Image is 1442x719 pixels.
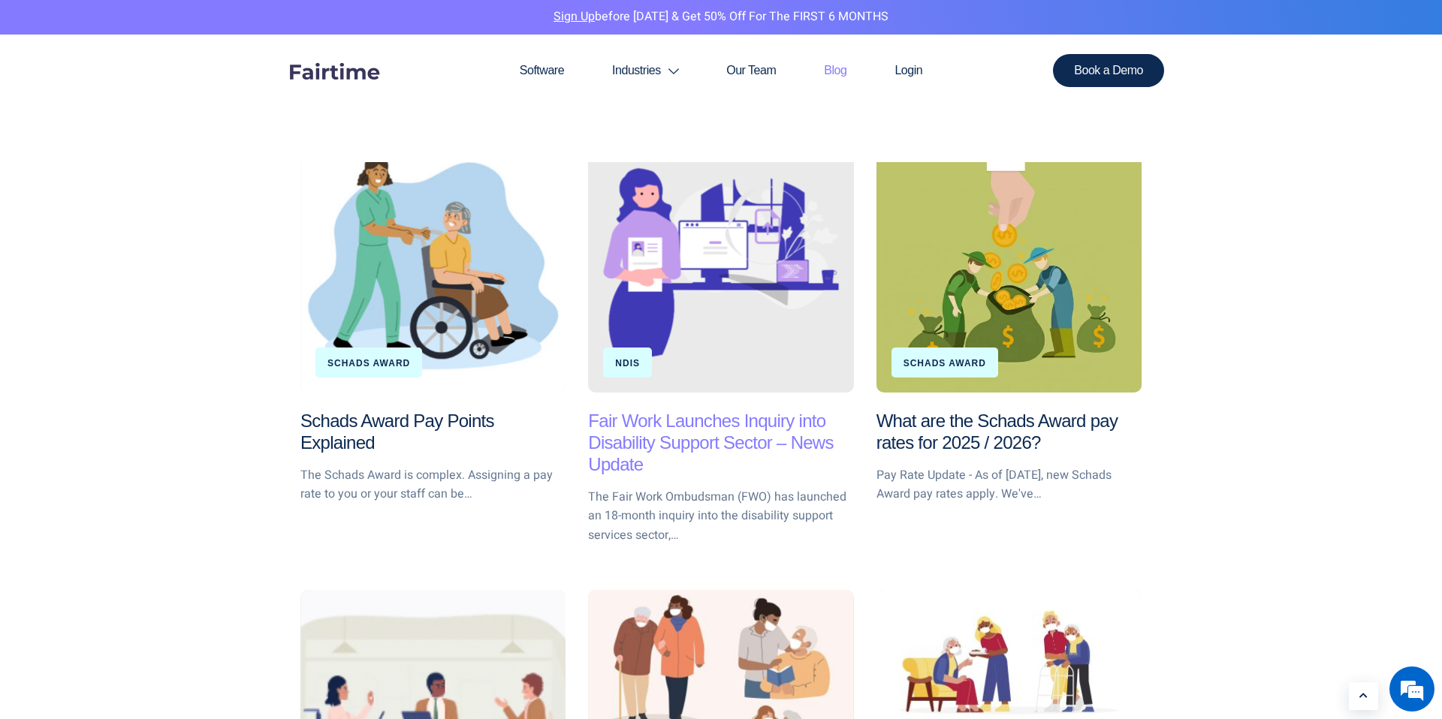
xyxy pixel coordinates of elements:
[496,35,588,107] a: Software
[615,358,640,369] a: NDIS
[327,358,410,369] a: Schads Award
[554,8,595,26] a: Sign Up
[870,35,946,107] a: Login
[876,466,1142,504] p: Pay Rate Update - As of [DATE], new Schads Award pay rates apply. We've…
[904,358,986,369] a: Schads Award
[11,8,1431,27] p: before [DATE] & Get 50% Off for the FIRST 6 MONTHS
[588,411,833,474] a: Fair Work Launches Inquiry into Disability Support Sector – News Update
[1349,682,1378,710] a: Learn More
[876,411,1118,453] a: What are the Schads Award pay rates for 2025 / 2026?
[1074,65,1143,77] span: Book a Demo
[702,35,800,107] a: Our Team
[800,35,870,107] a: Blog
[300,466,566,504] p: The Schads Award is complex. Assigning a pay rate to you or your staff can be…
[1053,54,1164,87] a: Book a Demo
[588,35,702,107] a: Industries
[588,488,853,546] p: The Fair Work Ombudsman (FWO) has launched an 18-month inquiry into the disability support servic...
[300,411,494,453] a: Schads Award Pay Points Explained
